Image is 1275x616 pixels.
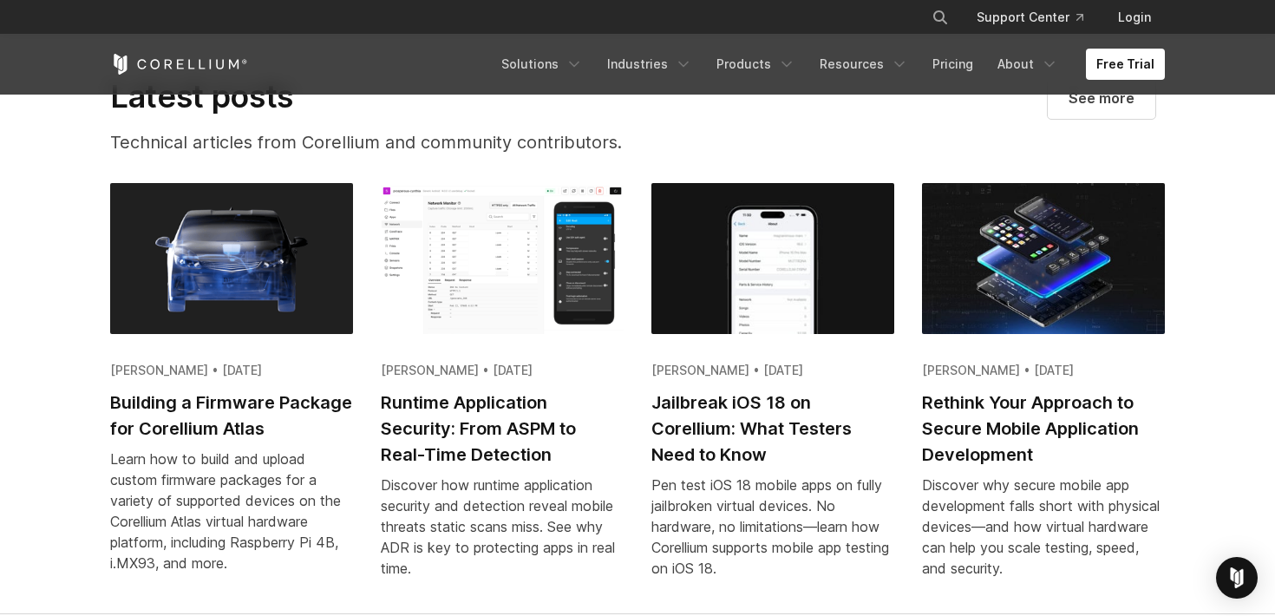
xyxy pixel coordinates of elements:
span: See more [1069,88,1134,108]
img: Building a Firmware Package for Corellium Atlas [110,183,353,334]
a: Rethink Your Approach to Secure Mobile Application Development [PERSON_NAME] • [DATE] Rethink You... [922,183,1165,600]
a: Jailbreak iOS 18 on Corellium: What Testers Need to Know [PERSON_NAME] • [DATE] Jailbreak iOS 18 ... [651,183,894,600]
h2: Runtime Application Security: From ASPM to Real-Time Detection [381,390,624,468]
a: Solutions [491,49,593,80]
a: Login [1104,2,1165,33]
img: Runtime Application Security: From ASPM to Real-Time Detection [381,183,624,334]
div: Open Intercom Messenger [1216,557,1258,599]
div: Pen test iOS 18 mobile apps on fully jailbroken virtual devices. No hardware, no limitations—lear... [651,475,894,579]
div: Navigation Menu [491,49,1165,80]
div: Discover why secure mobile app development falls short with physical devices—and how virtual hard... [922,475,1165,579]
a: Industries [597,49,703,80]
a: Pricing [922,49,984,80]
a: Products [706,49,806,80]
p: Technical articles from Corellium and community contributors. [110,129,702,155]
div: [PERSON_NAME] • [DATE] [922,362,1165,379]
a: Support Center [963,2,1097,33]
div: [PERSON_NAME] • [DATE] [651,362,894,379]
a: About [987,49,1069,80]
a: Free Trial [1086,49,1165,80]
h2: Jailbreak iOS 18 on Corellium: What Testers Need to Know [651,390,894,468]
button: Search [925,2,956,33]
a: Runtime Application Security: From ASPM to Real-Time Detection [PERSON_NAME] • [DATE] Runtime App... [381,183,624,600]
div: [PERSON_NAME] • [DATE] [381,362,624,379]
h2: Latest posts [110,77,702,115]
h2: Rethink Your Approach to Secure Mobile Application Development [922,390,1165,468]
a: Corellium Home [110,54,248,75]
img: Rethink Your Approach to Secure Mobile Application Development [922,183,1165,334]
div: Navigation Menu [911,2,1165,33]
div: Discover how runtime application security and detection reveal mobile threats static scans miss. ... [381,475,624,579]
div: [PERSON_NAME] • [DATE] [110,362,353,379]
h2: Building a Firmware Package for Corellium Atlas [110,390,353,442]
a: Resources [809,49,919,80]
a: Building a Firmware Package for Corellium Atlas [PERSON_NAME] • [DATE] Building a Firmware Packag... [110,183,353,594]
div: Learn how to build and upload custom firmware packages for a variety of supported devices on the ... [110,449,353,573]
img: Jailbreak iOS 18 on Corellium: What Testers Need to Know [651,183,894,334]
a: Visit our blog [1048,77,1155,119]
